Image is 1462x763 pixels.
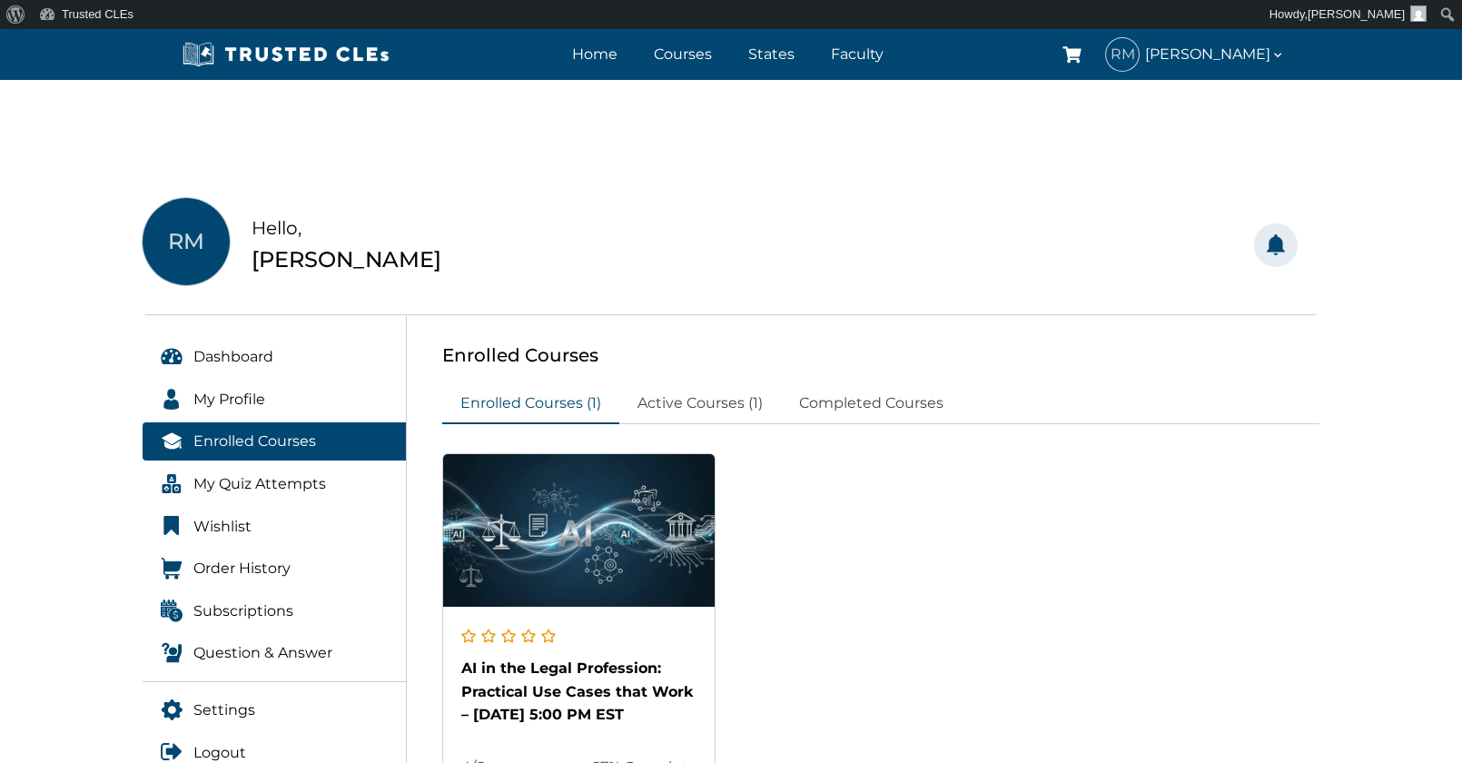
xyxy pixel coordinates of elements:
a: Active Courses (1) [619,384,781,424]
span: [PERSON_NAME] [1308,7,1405,21]
a: Wishlist [143,508,407,546]
a: Courses [649,41,716,67]
a: Settings [143,691,407,729]
span: Settings [193,699,255,722]
a: Order History [143,550,407,588]
a: Enrolled Courses (1) [442,384,619,424]
span: RM [143,198,230,285]
a: Faculty [826,41,888,67]
span: Order History [193,557,291,580]
div: Enrolled Courses [442,341,1319,370]
a: Dashboard [143,338,407,376]
span: Question & Answer [193,641,332,665]
a: AI in the Legal Profession: Practical Use Cases that Work – [DATE] 5:00 PM EST [461,659,693,723]
a: Completed Courses [781,384,962,424]
a: Home [568,41,622,67]
a: Subscriptions [143,592,407,630]
a: My Quiz Attempts [143,465,407,503]
img: AI in the Legal Profession: Practical Use Cases that Work – 10/15 – 5:00 PM EST [443,454,715,607]
span: My Profile [193,388,265,411]
span: Wishlist [193,515,252,539]
span: [PERSON_NAME] [1145,42,1285,66]
span: Subscriptions [193,599,293,623]
div: Hello, [252,213,441,243]
img: Trusted CLEs [177,41,394,68]
span: Enrolled Courses [193,430,316,453]
span: RM [1106,38,1139,71]
a: Enrolled Courses [143,422,407,461]
span: Dashboard [193,345,273,369]
a: Question & Answer [143,634,407,672]
div: [PERSON_NAME] [252,243,441,277]
a: My Profile [143,381,407,419]
a: States [744,41,799,67]
span: My Quiz Attempts [193,472,326,496]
